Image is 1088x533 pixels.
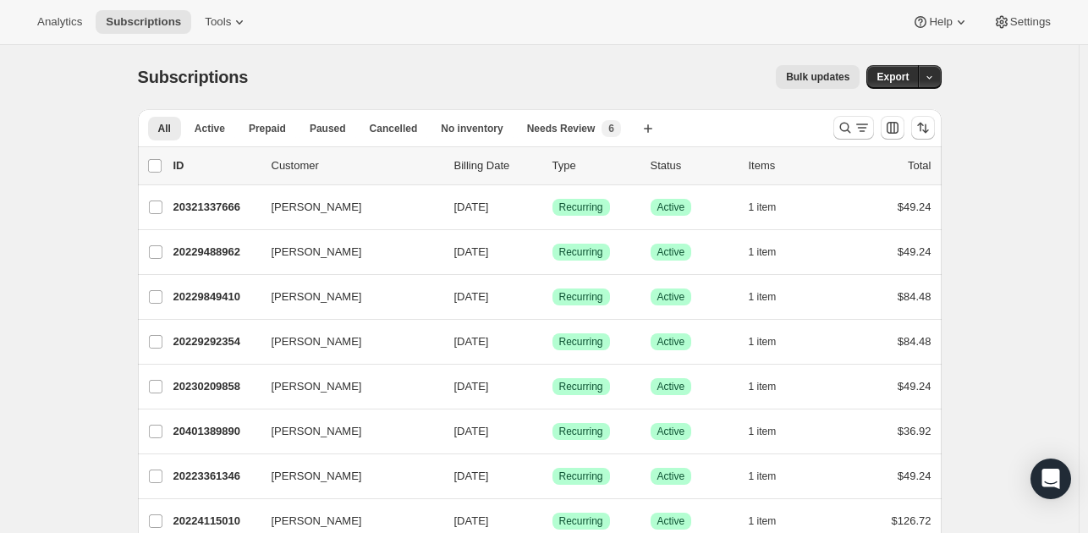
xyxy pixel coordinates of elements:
[261,239,431,266] button: [PERSON_NAME]
[272,199,362,216] span: [PERSON_NAME]
[657,470,685,483] span: Active
[608,122,614,135] span: 6
[749,464,795,488] button: 1 item
[261,373,431,400] button: [PERSON_NAME]
[749,285,795,309] button: 1 item
[749,380,777,393] span: 1 item
[272,423,362,440] span: [PERSON_NAME]
[908,157,931,174] p: Total
[749,245,777,259] span: 1 item
[651,157,735,174] p: Status
[929,15,952,29] span: Help
[559,290,603,304] span: Recurring
[173,378,258,395] p: 20230209858
[749,157,833,174] div: Items
[898,470,931,482] span: $49.24
[173,195,931,219] div: 20321337666[PERSON_NAME][DATE]SuccessRecurringSuccessActive1 item$49.24
[261,328,431,355] button: [PERSON_NAME]
[657,201,685,214] span: Active
[454,201,489,213] span: [DATE]
[138,68,249,86] span: Subscriptions
[552,157,637,174] div: Type
[559,425,603,438] span: Recurring
[310,122,346,135] span: Paused
[749,420,795,443] button: 1 item
[657,335,685,349] span: Active
[173,420,931,443] div: 20401389890[PERSON_NAME][DATE]SuccessRecurringSuccessActive1 item$36.92
[454,157,539,174] p: Billing Date
[173,240,931,264] div: 20229488962[PERSON_NAME][DATE]SuccessRecurringSuccessActive1 item$49.24
[749,195,795,219] button: 1 item
[195,10,258,34] button: Tools
[786,70,849,84] span: Bulk updates
[261,194,431,221] button: [PERSON_NAME]
[657,290,685,304] span: Active
[173,513,258,530] p: 20224115010
[195,122,225,135] span: Active
[96,10,191,34] button: Subscriptions
[898,201,931,213] span: $49.24
[173,423,258,440] p: 20401389890
[898,245,931,258] span: $49.24
[911,116,935,140] button: Sort the results
[261,418,431,445] button: [PERSON_NAME]
[272,378,362,395] span: [PERSON_NAME]
[892,514,931,527] span: $126.72
[898,335,931,348] span: $84.48
[173,157,258,174] p: ID
[749,240,795,264] button: 1 item
[249,122,286,135] span: Prepaid
[559,380,603,393] span: Recurring
[657,380,685,393] span: Active
[1010,15,1051,29] span: Settings
[370,122,418,135] span: Cancelled
[657,514,685,528] span: Active
[173,285,931,309] div: 20229849410[PERSON_NAME][DATE]SuccessRecurringSuccessActive1 item$84.48
[272,244,362,261] span: [PERSON_NAME]
[454,335,489,348] span: [DATE]
[902,10,979,34] button: Help
[272,288,362,305] span: [PERSON_NAME]
[527,122,596,135] span: Needs Review
[559,514,603,528] span: Recurring
[454,380,489,393] span: [DATE]
[272,333,362,350] span: [PERSON_NAME]
[898,425,931,437] span: $36.92
[173,464,931,488] div: 20223361346[PERSON_NAME][DATE]SuccessRecurringSuccessActive1 item$49.24
[173,244,258,261] p: 20229488962
[261,283,431,310] button: [PERSON_NAME]
[173,468,258,485] p: 20223361346
[173,199,258,216] p: 20321337666
[454,470,489,482] span: [DATE]
[441,122,503,135] span: No inventory
[749,330,795,354] button: 1 item
[37,15,82,29] span: Analytics
[749,425,777,438] span: 1 item
[454,245,489,258] span: [DATE]
[173,333,258,350] p: 20229292354
[776,65,860,89] button: Bulk updates
[866,65,919,89] button: Export
[205,15,231,29] span: Tools
[657,245,685,259] span: Active
[559,335,603,349] span: Recurring
[173,157,931,174] div: IDCustomerBilling DateTypeStatusItemsTotal
[881,116,904,140] button: Customize table column order and visibility
[173,288,258,305] p: 20229849410
[749,201,777,214] span: 1 item
[657,425,685,438] span: Active
[272,468,362,485] span: [PERSON_NAME]
[158,122,171,135] span: All
[454,425,489,437] span: [DATE]
[272,513,362,530] span: [PERSON_NAME]
[749,509,795,533] button: 1 item
[876,70,909,84] span: Export
[454,290,489,303] span: [DATE]
[559,245,603,259] span: Recurring
[1030,459,1071,499] div: Open Intercom Messenger
[261,463,431,490] button: [PERSON_NAME]
[173,375,931,398] div: 20230209858[PERSON_NAME][DATE]SuccessRecurringSuccessActive1 item$49.24
[272,157,441,174] p: Customer
[106,15,181,29] span: Subscriptions
[173,330,931,354] div: 20229292354[PERSON_NAME][DATE]SuccessRecurringSuccessActive1 item$84.48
